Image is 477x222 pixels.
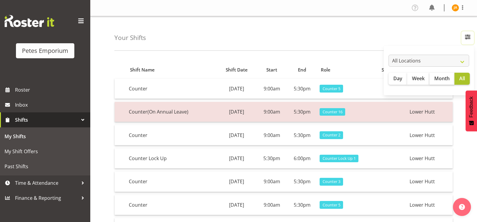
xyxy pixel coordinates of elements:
[216,125,257,145] td: [DATE]
[412,75,425,82] span: Week
[15,85,87,94] span: Roster
[147,108,188,115] span: (On Annual Leave)
[5,132,86,141] span: My Shifts
[15,115,78,124] span: Shifts
[454,73,470,85] button: All
[216,195,257,215] td: [DATE]
[126,172,216,192] td: Counter
[126,125,216,145] td: Counter
[323,202,340,208] span: Counter 5
[323,132,340,138] span: Counter 2
[257,172,287,192] td: 9:00am
[257,148,287,169] td: 5:30pm
[216,102,257,122] td: [DATE]
[257,125,287,145] td: 9:00am
[407,172,453,192] td: Lower Hutt
[466,90,477,131] button: Feedback - Show survey
[459,75,465,82] span: All
[389,73,407,85] button: Day
[2,129,89,144] a: My Shifts
[257,102,287,122] td: 9:00am
[323,156,356,161] span: Counter Lock Up 1
[429,73,454,85] button: Month
[323,86,340,92] span: Counter 5
[114,34,146,41] h4: Your Shifts
[2,159,89,174] a: Past Shifts
[5,162,86,171] span: Past Shifts
[407,102,453,122] td: Lower Hutt
[226,66,248,73] span: Shift Date
[323,109,342,115] span: Counter 16
[321,66,330,73] span: Role
[22,46,68,55] div: Petes Emporium
[257,79,287,99] td: 9:00am
[382,66,395,73] span: Skill(s)
[15,193,78,202] span: Finance & Reporting
[126,102,216,122] td: Counter
[287,102,317,122] td: 5:30pm
[459,204,465,210] img: help-xxl-2.png
[407,125,453,145] td: Lower Hutt
[287,148,317,169] td: 6:00pm
[407,148,453,169] td: Lower Hutt
[298,66,306,73] span: End
[126,79,216,99] td: Counter
[216,79,257,99] td: [DATE]
[2,144,89,159] a: My Shift Offers
[434,75,450,82] span: Month
[461,31,474,44] button: Filter Employees
[469,96,474,117] span: Feedback
[130,66,155,73] span: Shift Name
[287,125,317,145] td: 5:30pm
[407,195,453,215] td: Lower Hutt
[287,79,317,99] td: 5:30pm
[407,73,429,85] button: Week
[323,179,340,184] span: Counter 3
[452,4,459,11] img: jeseryl-armstrong10788.jpg
[266,66,277,73] span: Start
[15,178,78,187] span: Time & Attendance
[126,195,216,215] td: Counter
[257,195,287,215] td: 9:00am
[216,148,257,169] td: [DATE]
[216,172,257,192] td: [DATE]
[5,15,54,27] img: Rosterit website logo
[126,148,216,169] td: Counter Lock Up
[287,195,317,215] td: 5:30pm
[5,147,86,156] span: My Shift Offers
[393,75,402,82] span: Day
[287,172,317,192] td: 5:30pm
[15,100,87,109] span: Inbox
